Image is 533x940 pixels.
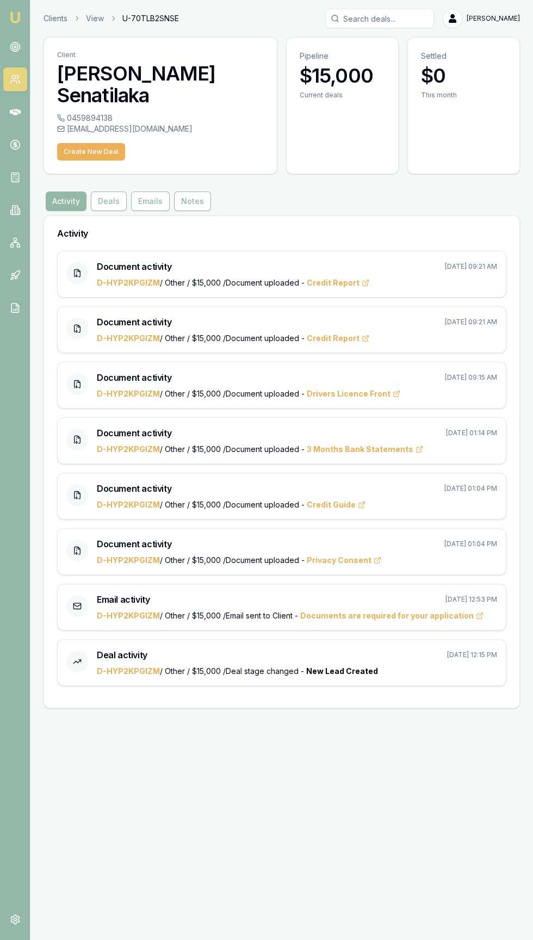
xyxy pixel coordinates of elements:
[300,91,385,100] div: Current deals
[307,388,400,399] span: Drivers Licence Front
[97,648,147,661] h3: Deal activity
[97,500,160,509] a: D-HYP2KPGIZM
[97,444,226,454] span: / Other / $15,000 /
[445,318,497,326] p: [DATE] 09:21 AM
[421,65,506,86] h3: $0
[97,389,226,398] span: / Other / $15,000 /
[300,51,385,61] p: Pipeline
[97,278,160,287] a: D-HYP2KPGIZM
[445,262,497,271] p: [DATE] 09:21 AM
[57,113,264,123] div: 0459894138
[57,51,264,59] p: Client
[57,63,264,106] h3: [PERSON_NAME] Senatilaka
[97,666,497,677] div: Deal stage changed -
[97,260,171,273] h3: Document activity
[97,444,160,454] a: D-HYP2KPGIZM
[325,9,434,28] input: Search deals
[226,278,369,287] span: Document uploaded -
[444,484,497,493] p: [DATE] 01:04 PM
[97,611,160,620] a: D-HYP2KPGIZM
[444,540,497,548] p: [DATE] 01:04 PM
[421,51,506,61] p: Settled
[97,537,171,551] h3: Document activity
[57,229,506,238] h3: Activity
[97,593,150,606] h3: Email activity
[226,444,423,454] span: Document uploaded -
[226,555,381,565] span: Document uploaded -
[467,14,520,23] span: [PERSON_NAME]
[300,610,484,621] span: Documents are required for your application
[174,191,211,211] button: Notes
[306,666,378,676] span: New Lead Created
[46,191,86,211] button: Activity
[91,191,127,211] button: Deals
[9,11,22,24] img: emu-icon-u.png
[300,65,385,86] h3: $15,000
[97,333,160,343] a: D-HYP2KPGIZM
[97,500,226,509] span: / Other / $15,000 /
[97,666,160,676] a: D-HYP2KPGIZM
[226,333,369,343] span: Document uploaded -
[421,91,506,100] div: This month
[97,555,160,565] a: D-HYP2KPGIZM
[307,499,365,510] span: Credit Guide
[97,333,226,343] span: / Other / $15,000 /
[446,429,497,437] p: [DATE] 01:14 PM
[97,555,226,565] span: / Other / $15,000 /
[447,651,497,659] p: [DATE] 12:15 PM
[57,123,264,134] div: [EMAIL_ADDRESS][DOMAIN_NAME]
[97,389,160,398] a: D-HYP2KPGIZM
[97,426,171,440] h3: Document activity
[445,373,497,382] p: [DATE] 09:15 AM
[44,13,179,24] nav: breadcrumb
[97,482,171,495] h3: Document activity
[86,13,104,24] a: View
[131,191,170,211] button: Emails
[307,444,423,455] span: 3 Months Bank Statements
[97,278,226,287] span: / Other / $15,000 /
[97,316,171,329] h3: Document activity
[97,371,171,384] h3: Document activity
[97,666,226,676] span: / Other / $15,000 /
[226,611,484,620] span: Email sent to Client -
[122,13,179,24] span: U-70TLB2SNSE
[307,333,369,344] span: Credit Report
[445,595,497,604] p: [DATE] 12:53 PM
[226,389,400,398] span: Document uploaded -
[226,500,365,509] span: Document uploaded -
[57,143,125,160] button: Create New Deal
[307,555,381,566] span: Privacy Consent
[97,611,226,620] span: / Other / $15,000 /
[44,13,67,24] a: Clients
[307,277,369,288] span: Credit Report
